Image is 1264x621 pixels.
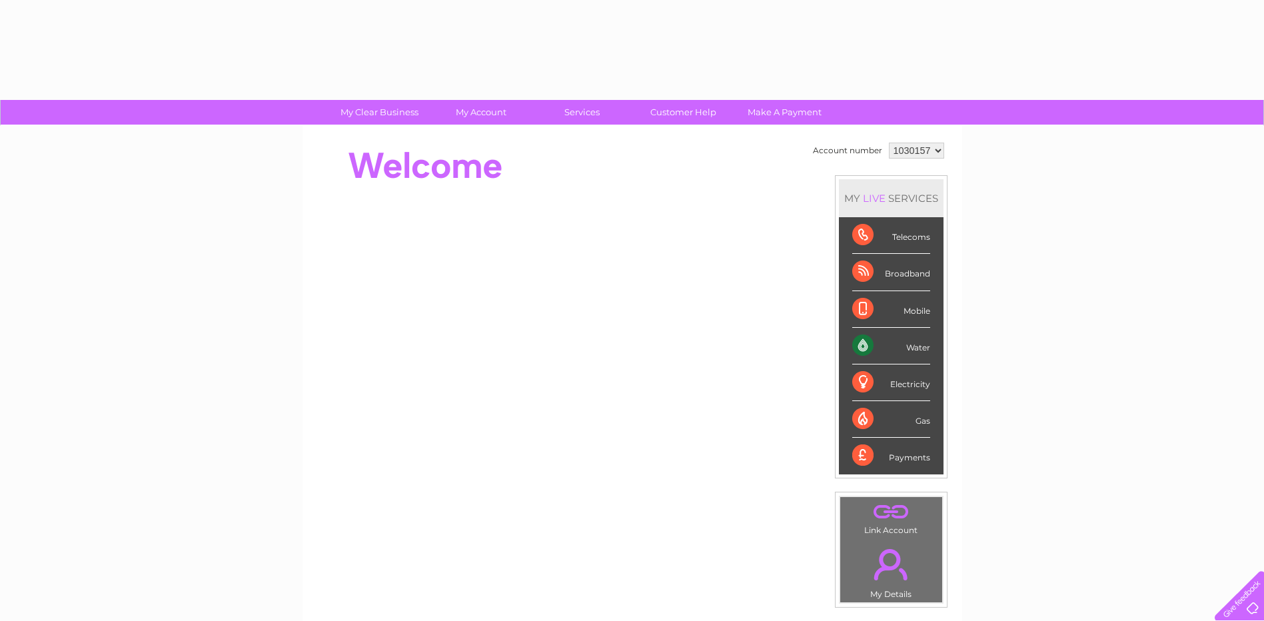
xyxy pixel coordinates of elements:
[324,100,434,125] a: My Clear Business
[852,438,930,474] div: Payments
[730,100,840,125] a: Make A Payment
[426,100,536,125] a: My Account
[628,100,738,125] a: Customer Help
[852,328,930,364] div: Water
[839,179,944,217] div: MY SERVICES
[527,100,637,125] a: Services
[852,364,930,401] div: Electricity
[810,139,886,162] td: Account number
[860,192,888,205] div: LIVE
[852,217,930,254] div: Telecoms
[852,291,930,328] div: Mobile
[844,541,939,588] a: .
[840,538,943,603] td: My Details
[852,254,930,291] div: Broadband
[840,496,943,538] td: Link Account
[844,500,939,524] a: .
[852,401,930,438] div: Gas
